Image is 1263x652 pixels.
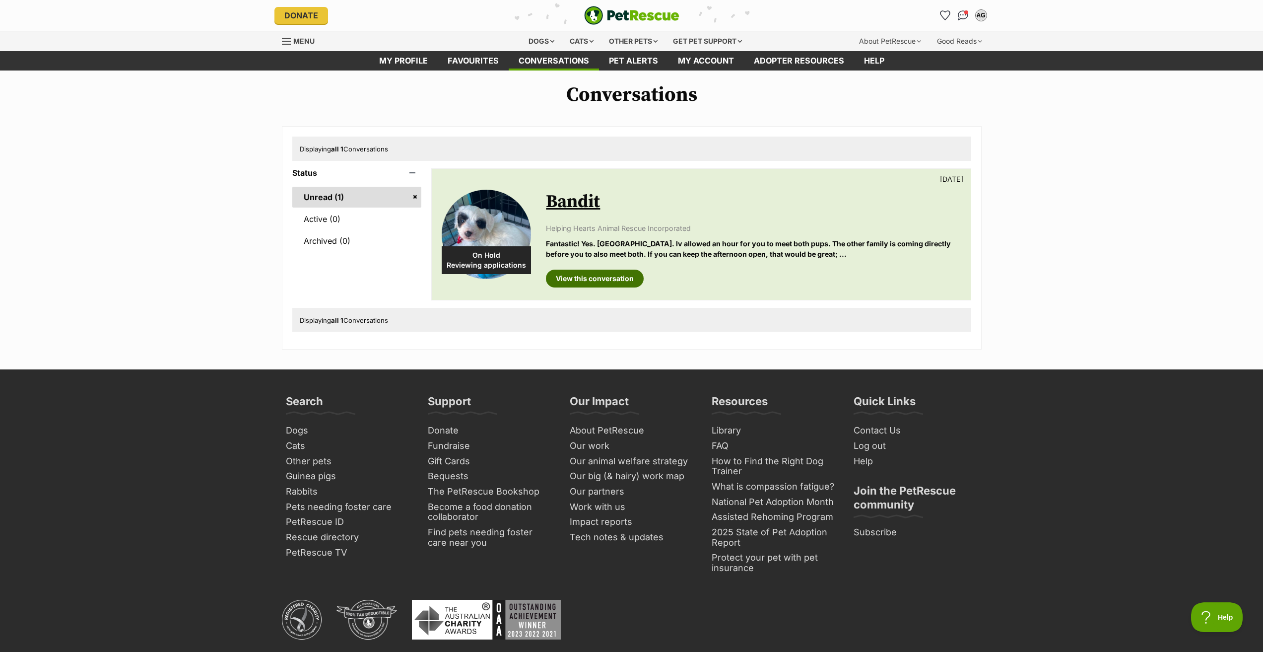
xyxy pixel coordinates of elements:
[668,51,744,71] a: My account
[854,484,978,517] h3: Join the PetRescue community
[940,174,963,184] p: [DATE]
[546,238,960,260] p: Fantastic! Yes. [GEOGRAPHIC_DATA]. Iv allowed an hour for you to meet both pups. The other family...
[708,454,840,479] a: How to Find the Right Dog Trainer
[292,230,422,251] a: Archived (0)
[300,145,388,153] span: Displaying Conversations
[566,438,698,454] a: Our work
[708,495,840,510] a: National Pet Adoption Month
[850,438,982,454] a: Log out
[282,31,322,49] a: Menu
[566,530,698,545] a: Tech notes & updates
[563,31,600,51] div: Cats
[424,500,556,525] a: Become a food donation collaborator
[282,514,414,530] a: PetRescue ID
[744,51,854,71] a: Adopter resources
[424,438,556,454] a: Fundraise
[282,469,414,484] a: Guinea pigs
[584,6,679,25] a: PetRescue
[522,31,561,51] div: Dogs
[331,316,343,324] strong: all 1
[412,600,561,640] img: Australian Charity Awards - Outstanding Achievement Winner 2023 - 2022 - 2021
[602,31,665,51] div: Other pets
[331,145,343,153] strong: all 1
[369,51,438,71] a: My profile
[852,31,928,51] div: About PetRescue
[300,316,388,324] span: Displaying Conversations
[438,51,509,71] a: Favourites
[282,423,414,438] a: Dogs
[424,423,556,438] a: Donate
[570,394,629,414] h3: Our Impact
[584,6,679,25] img: logo-e224e6f780fb5917bec1dbf3a21bbac754714ae5b6737aabdf751b685950b380.svg
[976,10,986,20] div: AG
[599,51,668,71] a: Pet alerts
[282,530,414,545] a: Rescue directory
[293,37,315,45] span: Menu
[286,394,323,414] h3: Search
[666,31,749,51] div: Get pet support
[854,51,894,71] a: Help
[708,479,840,495] a: What is compassion fatigue?
[1191,602,1243,632] iframe: Help Scout Beacon - Open
[282,545,414,561] a: PetRescue TV
[546,223,960,233] p: Helping Hearts Animal Rescue Incorporated
[428,394,471,414] h3: Support
[546,191,600,213] a: Bandit
[336,600,397,640] img: DGR
[424,454,556,469] a: Gift Cards
[708,438,840,454] a: FAQ
[708,525,840,550] a: 2025 State of Pet Adoption Report
[282,438,414,454] a: Cats
[274,7,328,24] a: Donate
[566,469,698,484] a: Our big (& hairy) work map
[282,454,414,469] a: Other pets
[854,394,916,414] h3: Quick Links
[566,514,698,530] a: Impact reports
[958,10,968,20] img: chat-41dd97257d64d25036548639549fe6c8038ab92f7586957e7f3b1b290dea8141.svg
[712,394,768,414] h3: Resources
[850,423,982,438] a: Contact Us
[566,454,698,469] a: Our animal welfare strategy
[566,500,698,515] a: Work with us
[955,7,971,23] a: Conversations
[850,454,982,469] a: Help
[708,423,840,438] a: Library
[292,187,422,208] a: Unread (1)
[850,525,982,540] a: Subscribe
[937,7,989,23] ul: Account quick links
[282,484,414,500] a: Rabbits
[442,260,531,270] span: Reviewing applications
[509,51,599,71] a: conversations
[282,600,322,640] img: ACNC
[424,525,556,550] a: Find pets needing foster care near you
[708,550,840,576] a: Protect your pet with pet insurance
[930,31,989,51] div: Good Reads
[937,7,953,23] a: Favourites
[708,509,840,525] a: Assisted Rehoming Program
[973,7,989,23] button: My account
[292,168,422,177] header: Status
[282,500,414,515] a: Pets needing foster care
[442,246,531,274] div: On Hold
[424,484,556,500] a: The PetRescue Bookshop
[424,469,556,484] a: Bequests
[566,484,698,500] a: Our partners
[546,270,644,288] a: View this conversation
[442,190,531,279] img: Bandit
[566,423,698,438] a: About PetRescue
[292,209,422,229] a: Active (0)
